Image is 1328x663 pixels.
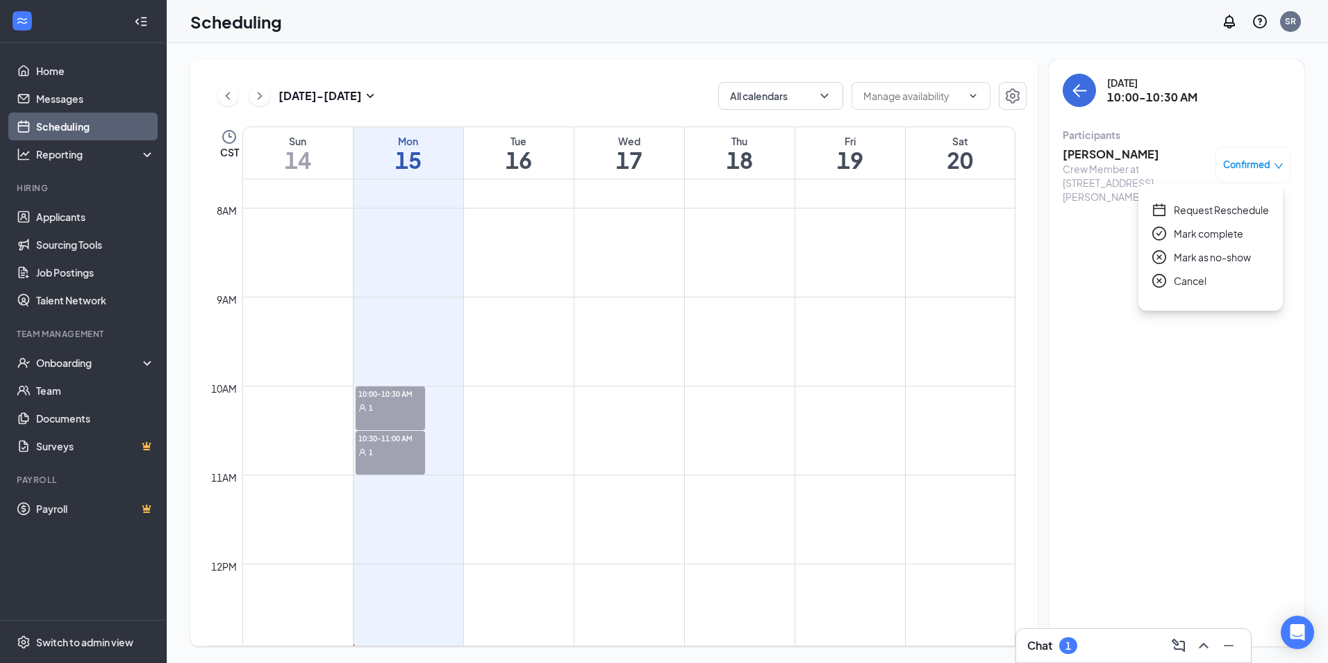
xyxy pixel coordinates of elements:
[36,404,155,432] a: Documents
[999,82,1027,110] button: Settings
[17,474,152,486] div: Payroll
[243,134,353,148] div: Sun
[795,134,905,148] div: Fri
[968,90,979,101] svg: ChevronDown
[214,203,240,218] div: 8am
[685,134,795,148] div: Thu
[36,432,155,460] a: SurveysCrown
[36,203,155,231] a: Applicants
[362,88,379,104] svg: SmallChevronDown
[1107,90,1197,105] h3: 10:00-10:30 AM
[369,448,373,457] span: 1
[36,147,156,161] div: Reporting
[214,292,240,307] div: 9am
[906,127,1015,179] a: September 20, 2025
[1152,227,1166,240] span: check-circle
[220,145,239,159] span: CST
[17,356,31,370] svg: UserCheck
[1193,635,1215,657] button: ChevronUp
[217,85,238,106] button: ChevronLeft
[795,127,905,179] a: September 19, 2025
[208,559,240,574] div: 12pm
[190,10,282,33] h1: Scheduling
[36,377,155,404] a: Team
[795,148,905,172] h1: 19
[1107,76,1197,90] div: [DATE]
[1174,249,1251,265] span: Mark as no-show
[1281,616,1314,649] div: Open Intercom Messenger
[36,635,133,649] div: Switch to admin view
[1223,158,1270,172] span: Confirmed
[17,147,31,161] svg: Analysis
[208,470,240,485] div: 11am
[1221,13,1238,30] svg: Notifications
[685,127,795,179] a: September 18, 2025
[1071,82,1088,99] svg: ArrowLeft
[574,127,684,179] a: September 17, 2025
[1285,15,1296,27] div: SR
[358,448,367,457] svg: User
[1027,638,1052,653] h3: Chat
[1174,273,1206,288] span: Cancel
[1195,637,1212,654] svg: ChevronUp
[574,148,684,172] h1: 17
[464,127,574,179] a: September 16, 2025
[718,82,843,110] button: All calendarsChevronDown
[358,404,367,412] svg: User
[464,134,574,148] div: Tue
[36,495,155,523] a: PayrollCrown
[1218,635,1240,657] button: Minimize
[36,113,155,140] a: Scheduling
[863,88,962,104] input: Manage availability
[17,182,152,194] div: Hiring
[253,88,267,104] svg: ChevronRight
[36,286,155,314] a: Talent Network
[17,328,152,340] div: Team Management
[1170,637,1187,654] svg: ComposeMessage
[221,129,238,145] svg: Clock
[817,89,831,103] svg: ChevronDown
[1152,274,1166,288] span: close-circle
[464,148,574,172] h1: 16
[243,127,353,179] a: September 14, 2025
[1063,74,1096,107] button: back-button
[1004,88,1021,104] svg: Settings
[243,148,353,172] h1: 14
[1168,635,1190,657] button: ComposeMessage
[1220,637,1237,654] svg: Minimize
[1174,226,1243,241] span: Mark complete
[208,381,240,396] div: 10am
[249,85,270,106] button: ChevronRight
[1274,161,1284,171] span: down
[36,57,155,85] a: Home
[15,14,29,28] svg: WorkstreamLogo
[36,85,155,113] a: Messages
[36,231,155,259] a: Sourcing Tools
[356,386,425,400] span: 10:00-10:30 AM
[1174,202,1269,218] span: Request Reschedule
[354,148,463,172] h1: 15
[1065,640,1071,652] div: 1
[134,15,148,28] svg: Collapse
[221,88,235,104] svg: ChevronLeft
[685,148,795,172] h1: 18
[1063,162,1209,204] div: Crew Member at [STREET_ADDRESS][PERSON_NAME]
[279,88,362,104] h3: [DATE] - [DATE]
[1252,13,1268,30] svg: QuestionInfo
[369,403,373,413] span: 1
[906,134,1015,148] div: Sat
[1063,147,1209,162] h3: [PERSON_NAME]
[1152,250,1166,264] span: close-circle
[356,431,425,445] span: 10:30-11:00 AM
[906,148,1015,172] h1: 20
[36,356,143,370] div: Onboarding
[17,635,31,649] svg: Settings
[36,259,155,286] a: Job Postings
[1063,128,1290,142] div: Participants
[574,134,684,148] div: Wed
[1152,203,1166,217] span: calendar
[354,134,463,148] div: Mon
[354,127,463,179] a: September 15, 2025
